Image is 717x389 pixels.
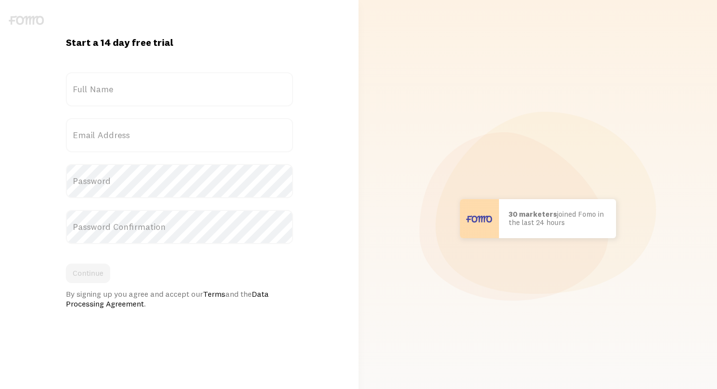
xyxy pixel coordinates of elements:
a: Terms [203,289,225,299]
img: User avatar [460,199,499,238]
label: Password [66,164,293,198]
b: 30 marketers [509,209,557,219]
img: fomo-logo-gray-b99e0e8ada9f9040e2984d0d95b3b12da0074ffd48d1e5cb62ac37fc77b0b268.svg [9,16,44,25]
div: By signing up you agree and accept our and the . [66,289,293,308]
p: joined Fomo in the last 24 hours [509,210,606,226]
h1: Start a 14 day free trial [66,36,293,49]
a: Data Processing Agreement [66,289,269,308]
label: Password Confirmation [66,210,293,244]
label: Email Address [66,118,293,152]
label: Full Name [66,72,293,106]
